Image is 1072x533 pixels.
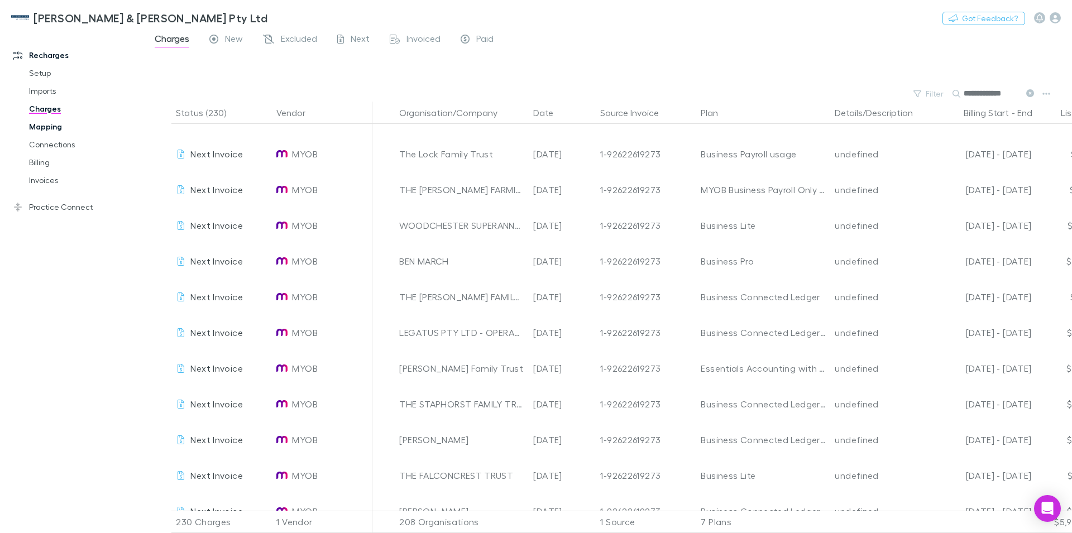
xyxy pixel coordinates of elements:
span: Next Invoice [190,291,242,302]
div: undefined [835,315,926,350]
button: End [1017,102,1032,124]
div: undefined [835,172,926,208]
div: [PERSON_NAME] Family Trust [399,350,524,386]
div: undefined [835,350,926,386]
div: 1-92622619273 [600,315,692,350]
span: Next Invoice [190,398,242,409]
button: Details/Description [835,102,926,124]
img: McWhirter & Leong Pty Ltd's Logo [11,11,29,25]
button: Plan [701,102,731,124]
div: 1-92622619273 [600,243,692,279]
div: Open Intercom Messenger [1034,495,1061,522]
a: Recharges [2,46,152,64]
div: 1-92622619273 [600,136,692,172]
button: Filter [908,87,950,100]
span: Invoiced [406,33,441,47]
div: undefined [835,243,926,279]
span: MYOB [292,422,317,458]
div: [DATE] - [DATE] [935,279,1031,315]
button: Billing Start [964,102,1009,124]
img: MYOB's Logo [276,291,288,302]
div: [DATE] [529,315,596,350]
div: THE STAPHORST FAMILY TRUST [399,386,524,422]
img: MYOB's Logo [276,327,288,338]
div: [PERSON_NAME] [399,493,524,529]
button: Status (230) [176,102,240,124]
div: [DATE] - [DATE] [935,136,1031,172]
div: undefined [835,136,926,172]
div: WOODCHESTER SUPERANNUATION FUND [399,208,524,243]
img: MYOB's Logo [276,148,288,160]
img: MYOB's Logo [276,220,288,231]
img: MYOB's Logo [276,470,288,481]
div: [DATE] - [DATE] [935,386,1031,422]
div: undefined [835,386,926,422]
a: Billing [18,153,152,171]
div: [DATE] [529,243,596,279]
img: MYOB's Logo [276,434,288,445]
div: undefined [835,208,926,243]
span: Next Invoice [190,148,242,159]
div: 1-92622619273 [600,422,692,458]
span: Next Invoice [190,506,242,516]
div: [PERSON_NAME] [399,422,524,458]
div: 1-92622619273 [600,458,692,493]
button: Source Invoice [600,102,672,124]
div: Business Lite [701,458,826,493]
div: 1-92622619273 [600,350,692,386]
div: [DATE] [529,386,596,422]
div: MYOB Business Payroll Only Recurring Subscription [701,172,826,208]
h3: [PERSON_NAME] & [PERSON_NAME] Pty Ltd [33,11,267,25]
button: Date [533,102,567,124]
div: [DATE] [529,350,596,386]
span: Next Invoice [190,470,242,481]
div: 230 Charges [171,511,272,533]
div: undefined [835,422,926,458]
div: undefined [835,279,926,315]
div: 1-92622619273 [600,386,692,422]
span: MYOB [292,279,317,315]
div: BEN MARCH [399,243,524,279]
a: Charges [18,100,152,118]
div: 7 Plans [696,511,830,533]
div: [DATE] [529,279,596,315]
div: Essentials Accounting with Payroll [701,350,826,386]
div: [DATE] [529,493,596,529]
div: [DATE] - [DATE] [935,243,1031,279]
div: 1-92622619273 [600,279,692,315]
div: Business Connected Ledger with Payroll [701,422,826,458]
div: 1 Source [596,511,696,533]
img: MYOB's Logo [276,506,288,517]
span: Excluded [281,33,317,47]
div: LEGATUS PTY LTD - OPERATING ACCOUNT - HAS GST [399,315,524,350]
span: Next Invoice [190,327,242,338]
span: MYOB [292,315,317,350]
a: Setup [18,64,152,82]
a: Practice Connect [2,198,152,216]
div: 1-92622619273 [600,493,692,529]
div: [DATE] - [DATE] [935,350,1031,386]
div: [DATE] - [DATE] [935,422,1031,458]
span: Next Invoice [190,220,242,231]
div: [DATE] [529,208,596,243]
div: Business Connected Ledger with Payroll [701,386,826,422]
a: Imports [18,82,152,100]
span: Next [351,33,370,47]
img: MYOB's Logo [276,363,288,374]
span: MYOB [292,208,317,243]
div: Business Payroll usage [701,136,826,172]
a: Mapping [18,118,152,136]
span: Next Invoice [190,256,242,266]
div: [DATE] [529,136,596,172]
span: Charges [155,33,189,47]
button: Vendor [276,102,319,124]
span: Paid [476,33,494,47]
div: undefined [835,458,926,493]
span: Next Invoice [190,363,242,373]
div: 1-92622619273 [600,208,692,243]
div: Business Pro [701,243,826,279]
img: MYOB's Logo [276,398,288,410]
button: Got Feedback? [942,12,1025,25]
span: Next Invoice [190,434,242,445]
a: [PERSON_NAME] & [PERSON_NAME] Pty Ltd [4,4,274,31]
